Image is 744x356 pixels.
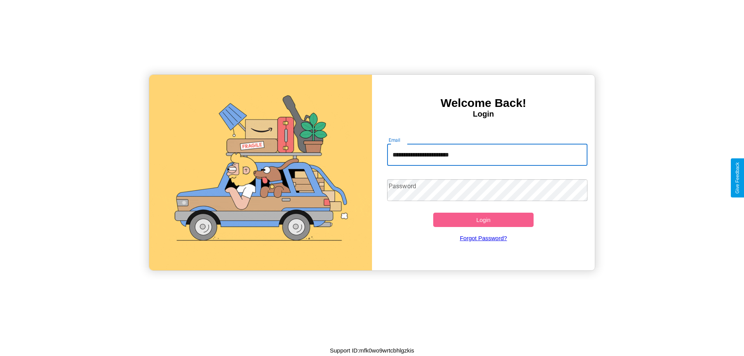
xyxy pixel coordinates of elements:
button: Login [433,213,534,227]
div: Give Feedback [735,162,740,194]
h4: Login [372,110,595,119]
p: Support ID: mfk0wo9wrtcbhlgzkis [330,345,414,356]
h3: Welcome Back! [372,96,595,110]
img: gif [149,75,372,270]
label: Email [389,137,401,143]
a: Forgot Password? [383,227,584,249]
